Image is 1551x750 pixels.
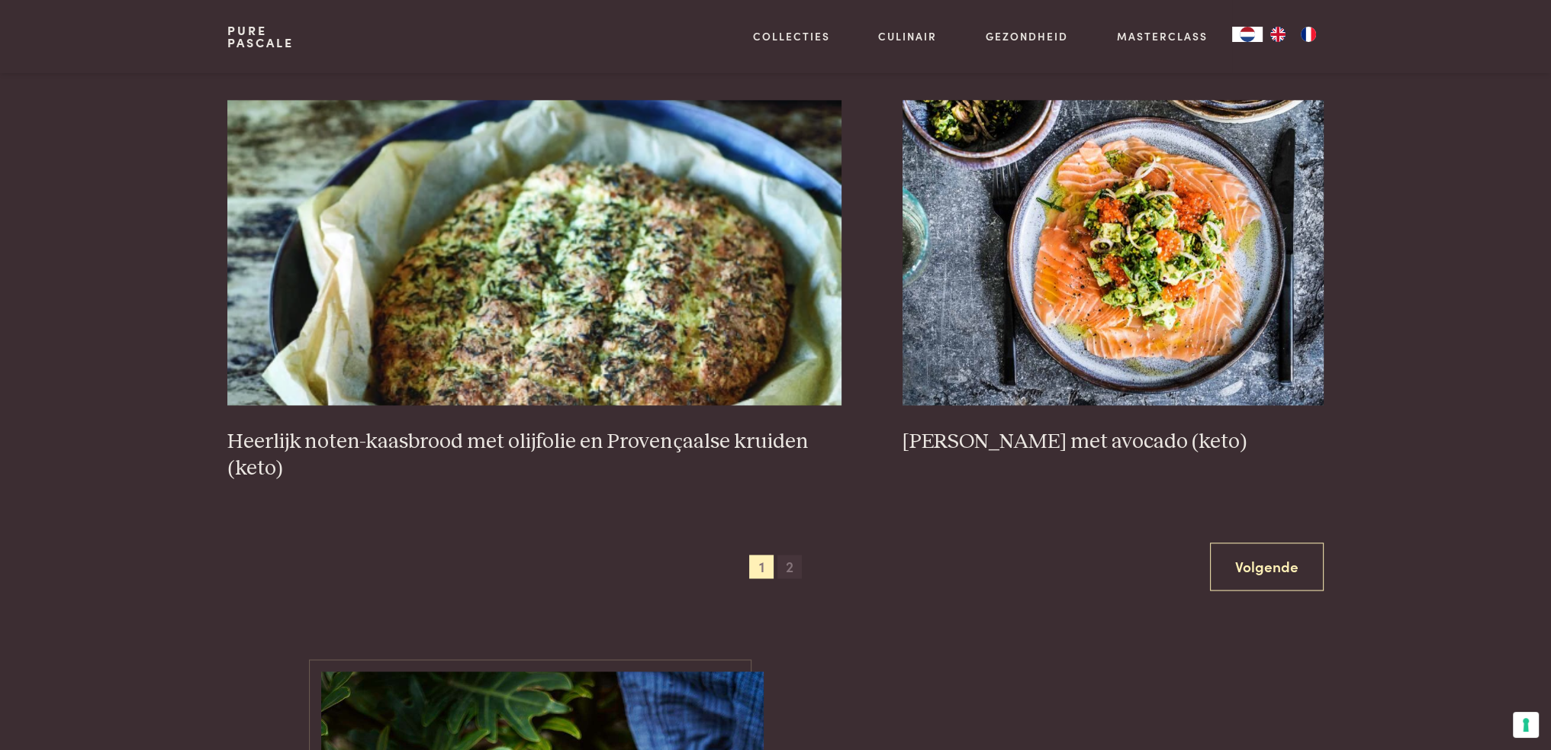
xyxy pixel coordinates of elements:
img: Rauwe zalm met avocado (keto) [903,100,1324,405]
aside: Language selected: Nederlands [1232,27,1324,42]
span: 2 [777,555,802,579]
button: Uw voorkeuren voor toestemming voor trackingtechnologieën [1513,712,1539,738]
a: Masterclass [1117,28,1208,44]
span: 1 [749,555,774,579]
div: Language [1232,27,1263,42]
a: Gezondheid [986,28,1068,44]
img: Heerlijk noten-kaasbrood met olijfolie en Provençaalse kruiden (keto) [227,100,841,405]
h3: [PERSON_NAME] met avocado (keto) [903,429,1324,455]
a: FR [1293,27,1324,42]
a: Collecties [753,28,830,44]
h3: Heerlijk noten-kaasbrood met olijfolie en Provençaalse kruiden (keto) [227,429,841,481]
a: NL [1232,27,1263,42]
a: EN [1263,27,1293,42]
a: Volgende [1210,542,1324,591]
a: Heerlijk noten-kaasbrood met olijfolie en Provençaalse kruiden (keto) Heerlijk noten-kaasbrood me... [227,100,841,482]
a: Rauwe zalm met avocado (keto) [PERSON_NAME] met avocado (keto) [903,100,1324,455]
a: PurePascale [227,24,294,49]
a: Culinair [878,28,937,44]
ul: Language list [1263,27,1324,42]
